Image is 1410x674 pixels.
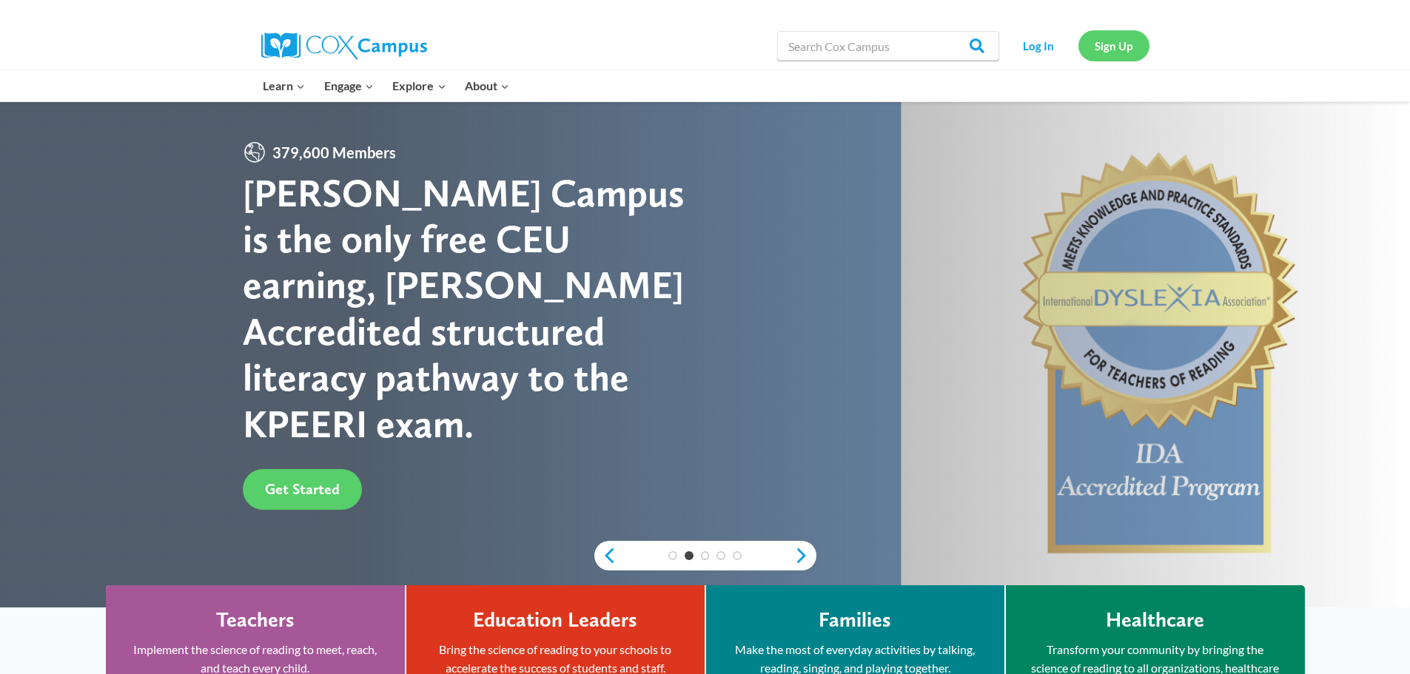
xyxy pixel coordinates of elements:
nav: Primary Navigation [254,70,519,101]
h4: Education Leaders [473,607,637,633]
button: Child menu of Engage [315,70,383,101]
div: [PERSON_NAME] Campus is the only free CEU earning, [PERSON_NAME] Accredited structured literacy p... [243,170,705,447]
span: 379,600 Members [266,141,402,164]
a: previous [594,547,617,565]
a: next [794,547,816,565]
a: 4 [716,551,725,560]
h4: Families [819,607,891,633]
button: Child menu of Explore [383,70,456,101]
a: 1 [668,551,677,560]
button: Child menu of About [455,70,519,101]
a: Sign Up [1078,30,1149,61]
div: content slider buttons [594,541,816,570]
a: Get Started [243,469,362,510]
nav: Secondary Navigation [1007,30,1149,61]
a: 5 [733,551,742,560]
a: Log In [1007,30,1071,61]
h4: Teachers [216,607,295,633]
h4: Healthcare [1106,607,1204,633]
input: Search Cox Campus [777,31,999,61]
button: Child menu of Learn [254,70,315,101]
a: 3 [701,551,710,560]
span: Get Started [265,480,340,498]
a: 2 [685,551,694,560]
img: Cox Campus [261,33,427,59]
